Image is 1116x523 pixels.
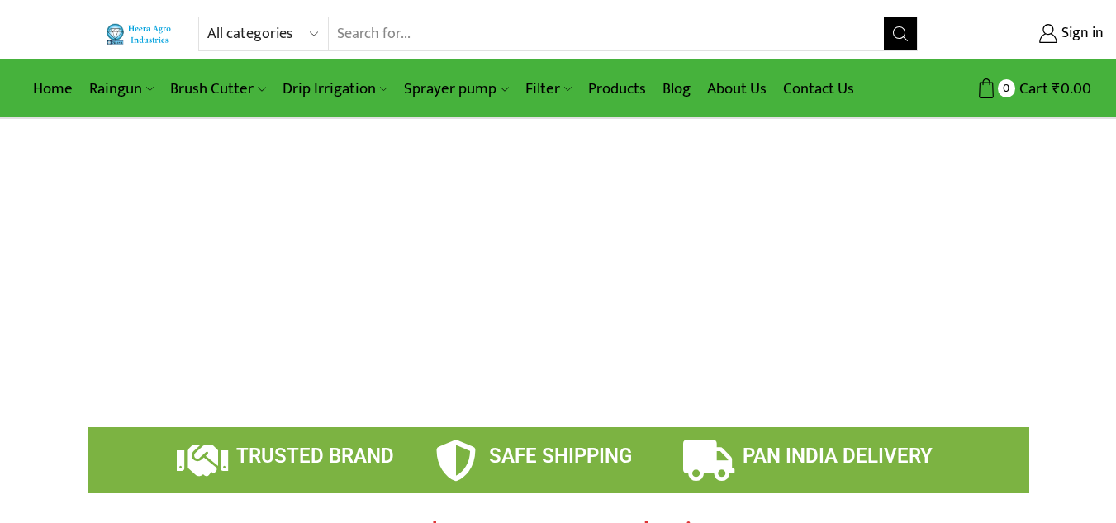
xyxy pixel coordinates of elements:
[489,445,632,468] span: SAFE SHIPPING
[1015,78,1048,100] span: Cart
[1052,76,1061,102] span: ₹
[1052,76,1091,102] bdi: 0.00
[934,74,1091,104] a: 0 Cart ₹0.00
[699,69,775,108] a: About Us
[884,17,917,50] button: Search button
[775,69,862,108] a: Contact Us
[743,445,933,468] span: PAN INDIA DELIVERY
[25,69,81,108] a: Home
[81,69,162,108] a: Raingun
[1057,23,1104,45] span: Sign in
[580,69,654,108] a: Products
[943,19,1104,49] a: Sign in
[236,445,394,468] span: TRUSTED BRAND
[162,69,273,108] a: Brush Cutter
[517,69,580,108] a: Filter
[654,69,699,108] a: Blog
[396,69,516,108] a: Sprayer pump
[274,69,396,108] a: Drip Irrigation
[329,17,883,50] input: Search for...
[998,79,1015,97] span: 0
